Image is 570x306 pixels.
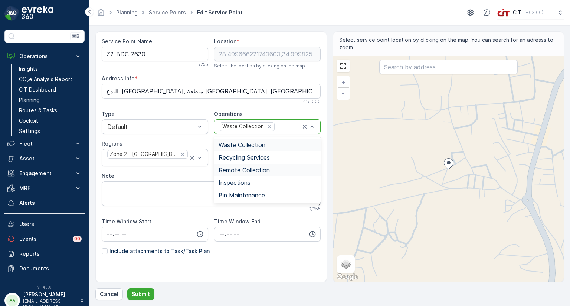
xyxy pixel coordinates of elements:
[19,96,40,104] p: Planning
[497,6,564,19] button: CIT(+03:00)
[524,10,543,16] p: ( +03:00 )
[109,247,210,255] p: Include attachments to Task/Task Plan
[19,117,38,124] p: Cockpit
[4,246,85,261] a: Reports
[149,9,186,16] a: Service Points
[19,65,38,73] p: Insights
[102,38,152,44] label: Service Point Name
[214,218,261,224] label: Time Window End
[19,127,40,135] p: Settings
[19,220,82,228] p: Users
[16,116,85,126] a: Cockpit
[4,285,85,289] span: v 1.49.0
[16,74,85,84] a: CO₂e Analysis Report
[219,154,270,161] span: Recycling Services
[95,288,123,300] button: Cancel
[100,290,118,298] p: Cancel
[19,76,72,83] p: CO₂e Analysis Report
[102,75,135,82] label: Address Info
[4,136,85,151] button: Fleet
[219,179,250,186] span: Inspections
[194,61,208,67] p: 11 / 255
[219,192,265,199] span: Bin Maintenance
[132,290,150,298] p: Submit
[102,111,115,117] label: Type
[342,79,345,85] span: +
[16,105,85,116] a: Routes & Tasks
[19,184,70,192] p: MRF
[379,60,518,74] input: Search by address
[338,77,349,88] a: Zoom In
[72,33,79,39] p: ⌘B
[4,151,85,166] button: Asset
[127,288,154,300] button: Submit
[335,272,360,282] a: Open this area in Google Maps (opens a new window)
[19,155,70,162] p: Asset
[265,123,273,130] div: Remove Waste Collection
[513,9,521,16] p: CIT
[19,170,70,177] p: Engagement
[19,140,70,147] p: Fleet
[4,166,85,181] button: Engagement
[219,167,270,173] span: Remote Collection
[16,84,85,95] a: CIT Dashboard
[308,206,321,212] p: 0 / 255
[303,99,321,104] p: 41 / 1000
[339,36,558,51] span: Select service point location by clicking on the map. You can search for an adresss to zoom.
[338,88,349,99] a: Zoom Out
[102,218,151,224] label: Time Window Start
[16,95,85,105] a: Planning
[74,236,81,242] p: 99
[4,49,85,64] button: Operations
[23,291,76,298] p: [PERSON_NAME]
[4,196,85,210] a: Alerts
[19,235,68,243] p: Events
[22,6,53,21] img: logo_dark-DEwI_e13.png
[102,173,114,179] label: Note
[497,9,510,17] img: cit-logo_pOk6rL0.png
[19,86,56,93] p: CIT Dashboard
[219,142,265,148] span: Waste Collection
[4,181,85,196] button: MRF
[19,199,82,207] p: Alerts
[214,38,236,44] label: Location
[214,63,306,69] span: Select the location by clicking on the map.
[178,151,187,158] div: Remove Zone 2 - ALBADA-Area C
[220,123,265,130] div: Waste Collection
[19,107,57,114] p: Routes & Tasks
[4,6,19,21] img: logo
[338,256,354,272] a: Layers
[108,150,178,158] div: Zone 2 - [GEOGRAPHIC_DATA]Area C
[214,111,243,117] label: Operations
[338,60,349,71] a: View Fullscreen
[4,261,85,276] a: Documents
[4,232,85,246] a: Events99
[16,64,85,74] a: Insights
[97,11,105,17] a: Homepage
[19,53,70,60] p: Operations
[4,217,85,232] a: Users
[19,250,82,257] p: Reports
[196,9,244,16] span: Edit Service Point
[19,265,82,272] p: Documents
[116,9,138,16] a: Planning
[102,140,122,147] label: Regions
[16,126,85,136] a: Settings
[341,90,345,96] span: −
[335,272,360,282] img: Google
